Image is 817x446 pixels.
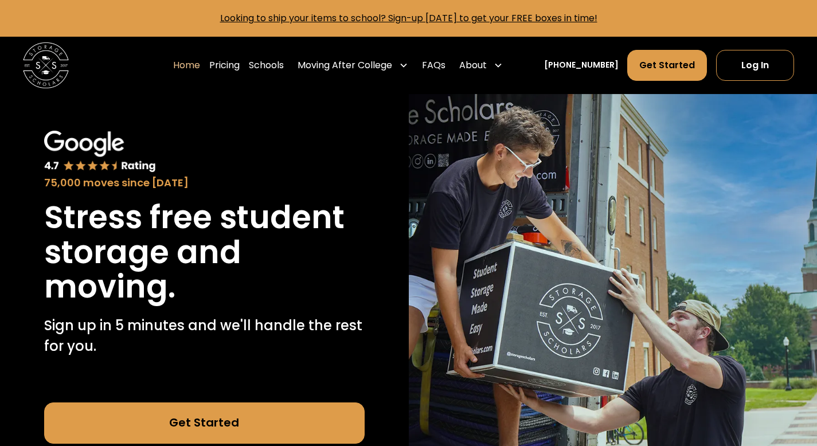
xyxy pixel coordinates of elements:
[44,315,365,357] p: Sign up in 5 minutes and we'll handle the rest for you.
[249,49,284,81] a: Schools
[44,131,157,174] img: Google 4.7 star rating
[716,50,794,81] a: Log In
[23,42,69,88] img: Storage Scholars main logo
[44,200,365,304] h1: Stress free student storage and moving.
[627,50,707,81] a: Get Started
[544,59,619,71] a: [PHONE_NUMBER]
[44,402,365,444] a: Get Started
[422,49,445,81] a: FAQs
[298,58,392,72] div: Moving After College
[293,49,413,81] div: Moving After College
[459,58,487,72] div: About
[173,49,200,81] a: Home
[220,11,597,25] a: Looking to ship your items to school? Sign-up [DATE] to get your FREE boxes in time!
[44,175,365,191] div: 75,000 moves since [DATE]
[209,49,240,81] a: Pricing
[455,49,507,81] div: About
